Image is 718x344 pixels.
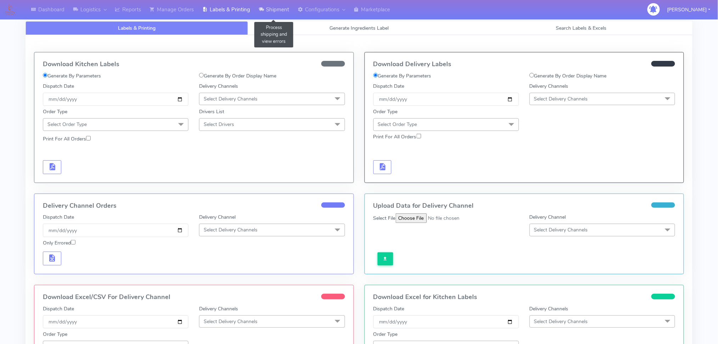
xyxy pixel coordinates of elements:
h4: Upload Data for Delivery Channel [373,202,675,210]
label: Order Type [43,108,67,115]
span: Generate Ingredients Label [329,25,389,31]
button: [PERSON_NAME] [662,2,716,17]
input: Generate By Order Display Name [530,73,534,78]
label: Order Type [373,108,398,115]
label: Select File [373,214,396,222]
label: Order Type [373,331,398,338]
label: Dispatch Date [43,82,74,90]
label: Drivers List [199,108,224,115]
h4: Download Kitchen Labels [43,61,345,68]
span: Labels & Printing [118,25,156,31]
span: Search Labels & Excels [556,25,607,31]
input: Print For All Orders [86,136,91,141]
label: Delivery Channel [199,213,236,221]
label: Generate By Order Display Name [530,72,607,80]
span: Select Delivery Channels [204,318,258,325]
span: Select Drivers [204,121,234,128]
ul: Tabs [26,21,692,35]
label: Order Type [43,331,67,338]
label: Delivery Channels [530,305,569,313]
label: Generate By Parameters [373,72,431,80]
h4: Download Delivery Labels [373,61,675,68]
label: Generate By Order Display Name [199,72,276,80]
span: Select Order Type [378,121,417,128]
label: Only Errored [43,239,75,247]
label: Delivery Channels [199,82,238,90]
label: Dispatch Date [43,213,74,221]
label: Print For All Orders [373,133,421,141]
input: Print For All Orders [417,134,421,138]
input: Generate By Parameters [43,73,47,78]
input: Generate By Parameters [373,73,378,78]
span: Select Delivery Channels [204,227,258,233]
h4: Download Excel for Kitchen Labels [373,294,675,301]
h4: Download Excel/CSV For Delivery Channel [43,294,345,301]
span: Select Delivery Channels [204,96,258,102]
span: Select Delivery Channels [534,96,588,102]
label: Print For All Orders [43,135,91,143]
span: Select Delivery Channels [534,227,588,233]
label: Dispatch Date [373,305,405,313]
span: Select Order Type [47,121,87,128]
label: Dispatch Date [373,82,405,90]
label: Delivery Channels [199,305,238,313]
label: Dispatch Date [43,305,74,313]
span: Select Delivery Channels [534,318,588,325]
label: Generate By Parameters [43,72,101,80]
label: Delivery Channel [530,213,566,221]
h4: Delivery Channel Orders [43,202,345,210]
input: Generate By Order Display Name [199,73,204,78]
label: Delivery Channels [530,82,569,90]
input: Only Errored [71,240,75,245]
